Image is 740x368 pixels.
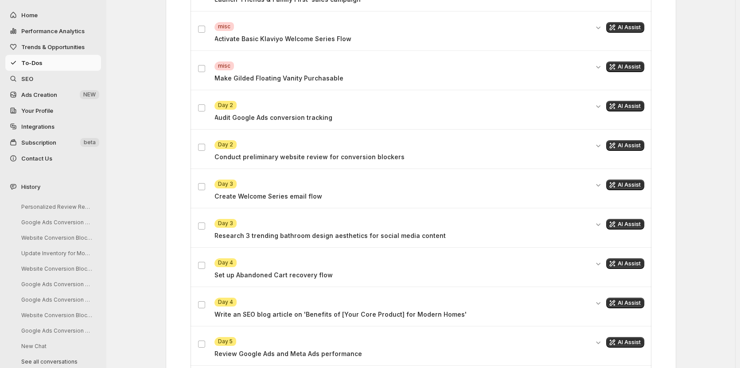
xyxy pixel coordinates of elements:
span: Day 4 [218,299,233,306]
button: Trends & Opportunities [5,39,101,55]
span: To-Dos [21,59,43,66]
span: AI Assist [618,299,641,307]
span: Day 2 [218,141,233,148]
button: Website Conversion Blocker Review Discussion [14,231,98,245]
span: AI Assist [618,221,641,228]
span: Home [21,11,38,19]
button: Google Ads Conversion Tracking Analysis [14,277,98,291]
button: Expand details [594,140,603,151]
span: AI Assist [618,181,641,188]
span: AI Assist [618,142,641,149]
button: Get AI assistance for this task [606,298,644,308]
p: Audit Google Ads conversion tracking [214,113,588,122]
span: Ads Creation [21,91,57,98]
button: Expand details [594,180,603,190]
span: AI Assist [618,103,641,110]
button: Ads Creation [5,87,101,103]
span: Performance Analytics [21,27,85,34]
button: Get AI assistance for this task [606,22,644,33]
span: SEO [21,75,33,82]
button: Performance Analytics [5,23,101,39]
span: Day 4 [218,259,233,266]
span: AI Assist [618,339,641,346]
button: Get AI assistance for this task [606,219,644,230]
button: Website Conversion Blockers Review Request [14,308,98,322]
button: Expand details [594,337,603,348]
button: Get AI assistance for this task [606,180,644,190]
span: AI Assist [618,63,641,70]
span: NEW [83,91,96,98]
button: Get AI assistance for this task [606,258,644,269]
span: Day 5 [218,338,233,345]
span: AI Assist [618,24,641,31]
span: Day 3 [218,220,233,227]
span: Trends & Opportunities [21,43,85,50]
p: Conduct preliminary website review for conversion blockers [214,153,588,161]
button: Google Ads Conversion Tracking Analysis [14,324,98,337]
span: Your Profile [21,107,53,114]
span: misc [218,23,230,30]
p: Research 3 trending bathroom design aesthetics for social media content [214,231,588,240]
button: Expand details [594,258,603,269]
span: misc [218,62,230,69]
button: Personalized Review Request for Customers [14,200,98,214]
span: Integrations [21,123,55,130]
a: Your Profile [5,103,101,119]
span: Day 2 [218,102,233,109]
span: History [21,182,40,191]
p: Make Gilded Floating Vanity Purchasable [214,74,588,83]
a: Integrations [5,119,101,134]
p: Write an SEO blog article on 'Benefits of [Your Core Product] for Modern Homes' [214,310,588,319]
button: Expand details [594,298,603,308]
button: Get AI assistance for this task [606,61,644,72]
button: Website Conversion Blockers Review Session [14,262,98,276]
p: Review Google Ads and Meta Ads performance [214,349,588,358]
button: Subscription [5,134,101,150]
p: Create Welcome Series email flow [214,192,588,201]
span: Contact Us [21,155,52,162]
button: Expand details [594,22,603,33]
button: Get AI assistance for this task [606,337,644,348]
button: Google Ads Conversion Tracking Analysis [14,215,98,229]
p: Set up Abandoned Cart recovery flow [214,271,588,280]
span: Day 3 [218,180,233,188]
button: Expand details [594,219,603,230]
button: New Chat [14,339,98,353]
span: Subscription [21,139,56,146]
button: Expand details [594,61,603,72]
button: To-Dos [5,55,101,71]
button: Get AI assistance for this task [606,140,644,151]
button: Update Inventory for Modway Products [14,246,98,260]
span: AI Assist [618,260,641,267]
button: Contact Us [5,150,101,166]
a: SEO [5,71,101,87]
button: Expand details [594,101,603,111]
button: Home [5,7,101,23]
span: beta [84,139,96,146]
p: Activate Basic Klaviyo Welcome Series Flow [214,34,588,43]
button: Get AI assistance for this task [606,101,644,111]
button: Google Ads Conversion Tracking Analysis [14,293,98,307]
